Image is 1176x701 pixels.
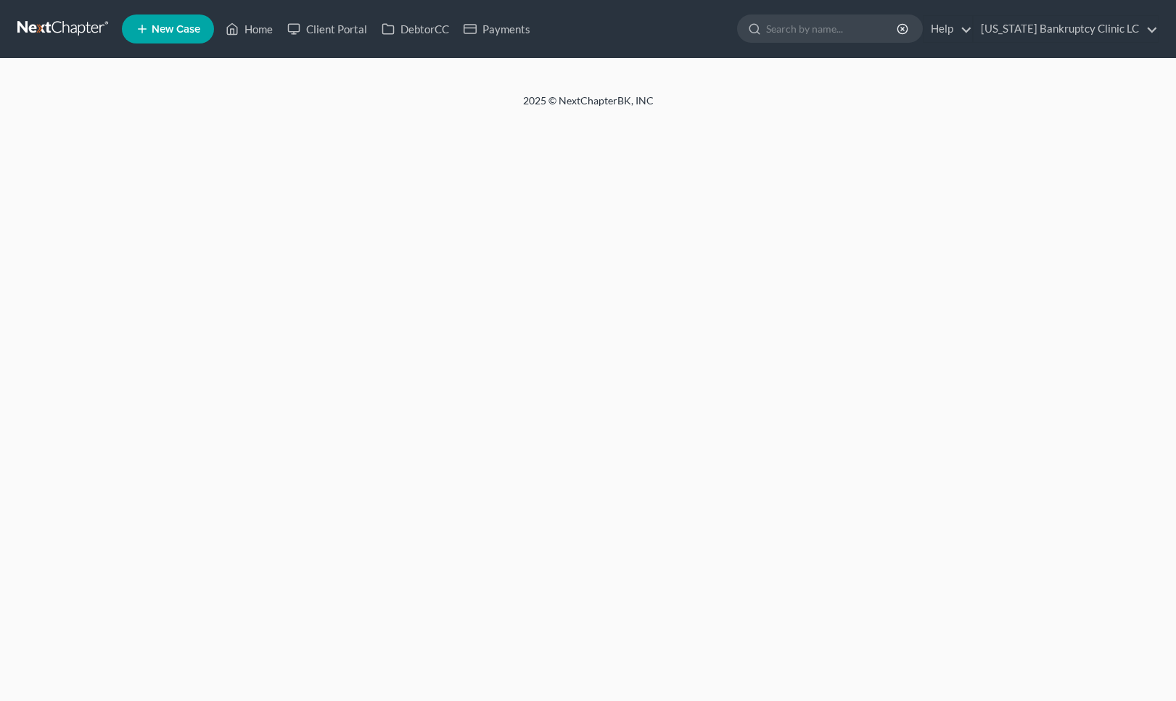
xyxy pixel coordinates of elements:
a: DebtorCC [374,16,456,42]
a: Home [218,16,280,42]
div: 2025 © NextChapterBK, INC [175,94,1002,120]
a: Payments [456,16,538,42]
span: New Case [152,24,200,35]
input: Search by name... [766,15,899,42]
a: [US_STATE] Bankruptcy Clinic LC [974,16,1158,42]
a: Client Portal [280,16,374,42]
a: Help [924,16,972,42]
